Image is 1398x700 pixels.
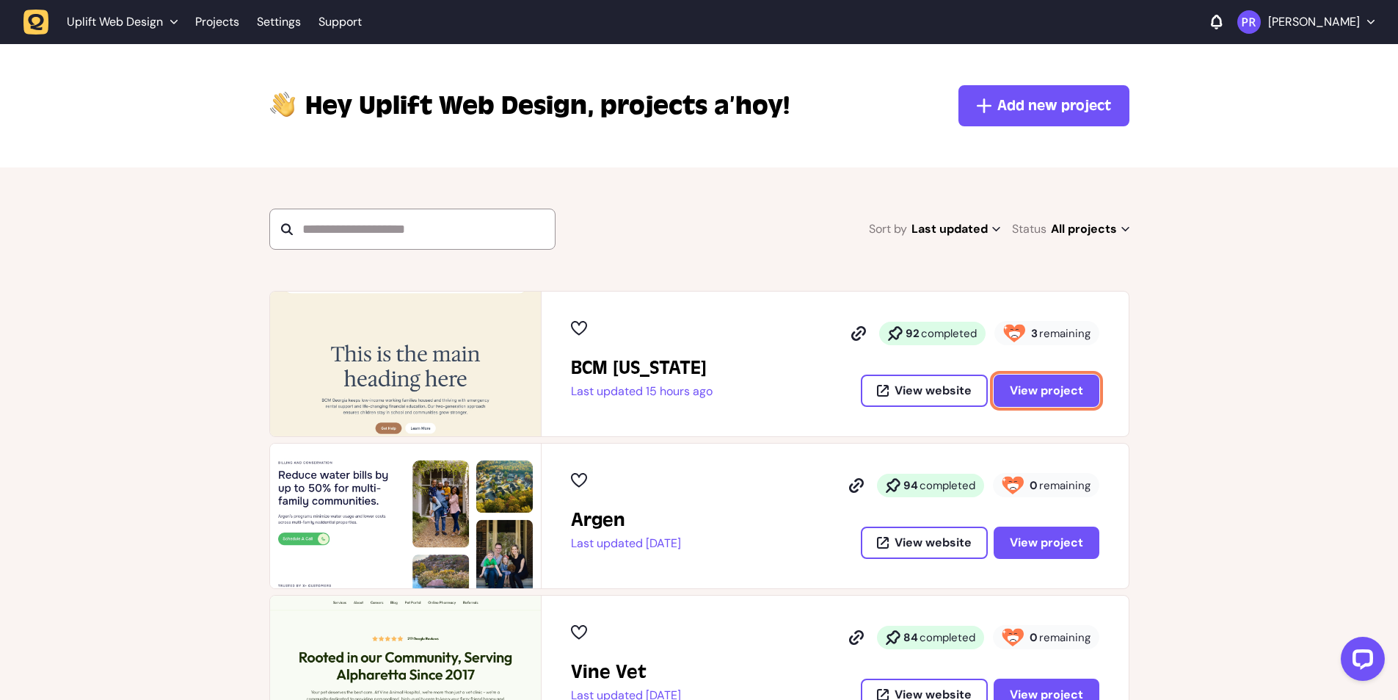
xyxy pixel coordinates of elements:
strong: 0 [1030,478,1038,493]
strong: 84 [903,630,918,645]
strong: 3 [1031,326,1038,341]
p: Last updated [DATE] [571,536,681,551]
img: Pranav [1237,10,1261,34]
span: Sort by [869,219,907,239]
span: View website [895,537,972,549]
span: completed [920,630,975,645]
p: projects a’hoy! [305,88,790,123]
button: View project [994,527,1099,559]
span: View website [895,385,972,397]
span: Last updated [911,219,1000,239]
span: Uplift Web Design [67,15,163,29]
iframe: LiveChat chat widget [1329,631,1391,693]
h2: Vine Vet [571,660,681,684]
strong: 92 [906,326,920,341]
span: Add new project [997,95,1111,116]
button: Add new project [958,85,1129,126]
a: Projects [195,9,239,35]
strong: 94 [903,478,918,493]
img: BCM Georgia [270,292,541,436]
span: Status [1012,219,1046,239]
span: All projects [1051,219,1129,239]
span: remaining [1039,630,1091,645]
img: hi-hand [269,88,296,118]
span: remaining [1039,478,1091,493]
h2: Argen [571,508,681,532]
span: completed [921,326,977,341]
p: [PERSON_NAME] [1268,15,1360,29]
button: View project [994,375,1099,407]
a: Settings [257,9,301,35]
strong: 0 [1030,630,1038,645]
button: View website [861,375,988,407]
span: View project [1010,383,1083,398]
span: completed [920,478,975,493]
span: View project [1010,535,1083,550]
button: Uplift Web Design [23,9,186,35]
p: Last updated 15 hours ago [571,384,713,399]
span: remaining [1039,326,1091,341]
h2: BCM Georgia [571,356,713,380]
button: View website [861,527,988,559]
span: Uplift Web Design [305,88,594,123]
a: Support [318,15,362,29]
img: Argen [270,444,541,588]
button: [PERSON_NAME] [1237,10,1375,34]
